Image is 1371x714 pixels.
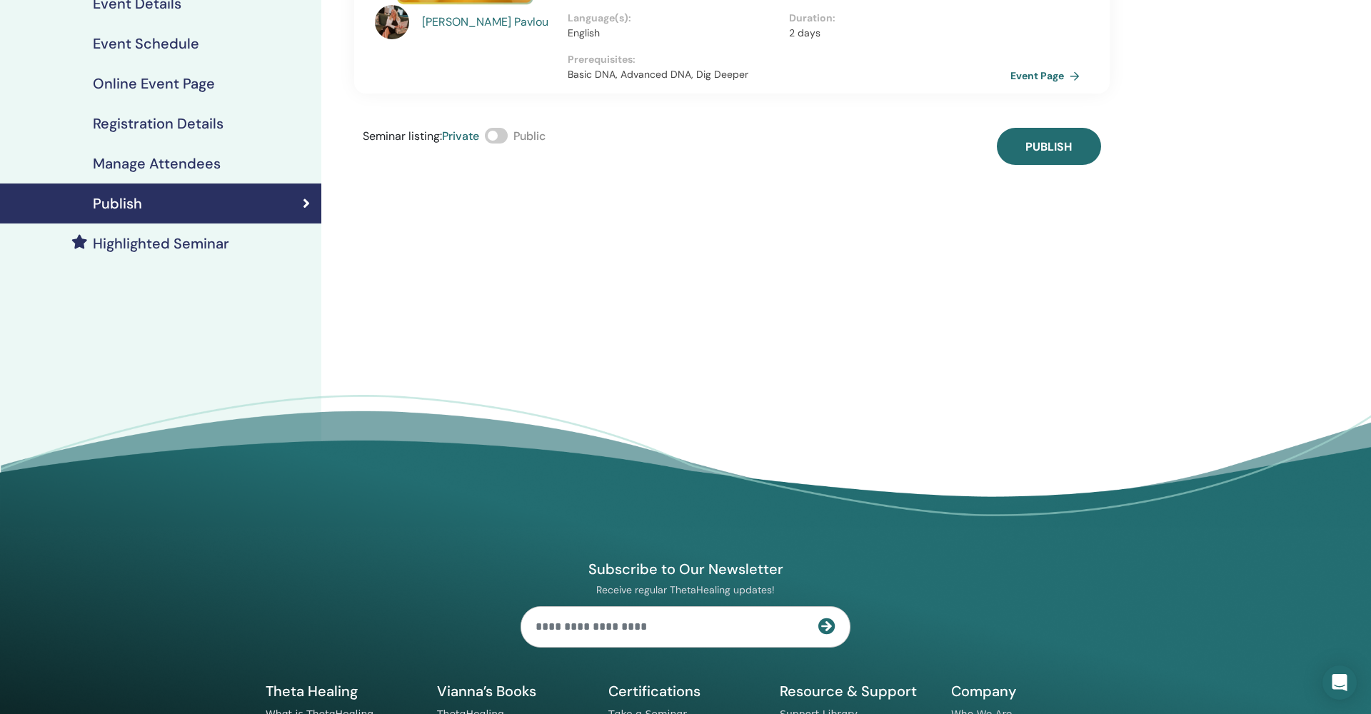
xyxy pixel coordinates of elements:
span: Publish [1025,139,1072,154]
img: default.jpg [375,5,409,39]
h4: Event Schedule [93,35,199,52]
h4: Subscribe to Our Newsletter [521,560,850,578]
h5: Company [951,682,1105,700]
p: English [568,26,780,41]
h5: Resource & Support [780,682,934,700]
h5: Certifications [608,682,763,700]
a: Event Page [1010,65,1085,86]
button: Publish [997,128,1101,165]
a: [PERSON_NAME] Pavlou [422,14,554,31]
p: Basic DNA, Advanced DNA, Dig Deeper [568,67,1010,82]
p: Language(s) : [568,11,780,26]
h4: Online Event Page [93,75,215,92]
h4: Manage Attendees [93,155,221,172]
h5: Theta Healing [266,682,420,700]
span: Private [442,129,479,144]
div: Open Intercom Messenger [1322,665,1357,700]
p: 2 days [789,26,1002,41]
span: Seminar listing : [363,129,442,144]
p: Receive regular ThetaHealing updates! [521,583,850,596]
h4: Publish [93,195,142,212]
h5: Vianna’s Books [437,682,591,700]
h4: Registration Details [93,115,224,132]
p: Duration : [789,11,1002,26]
p: Prerequisites : [568,52,1010,67]
h4: Highlighted Seminar [93,235,229,252]
span: Public [513,129,546,144]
